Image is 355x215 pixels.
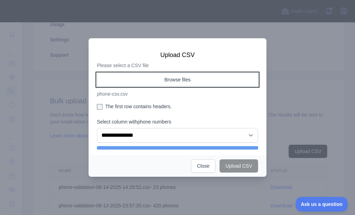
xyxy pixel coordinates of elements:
label: The first row contains headers. [97,103,258,110]
input: The first row contains headers. [97,104,102,110]
p: phone-csv.csv [97,90,258,97]
label: Select column with phone numbers [97,118,258,125]
h3: Upload CSV [97,51,258,59]
iframe: Toggle Customer Support [296,197,348,212]
button: Upload CSV [220,159,258,173]
button: Close [191,159,215,173]
p: Please select a CSV file [97,62,258,69]
button: Browse files [97,73,258,86]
